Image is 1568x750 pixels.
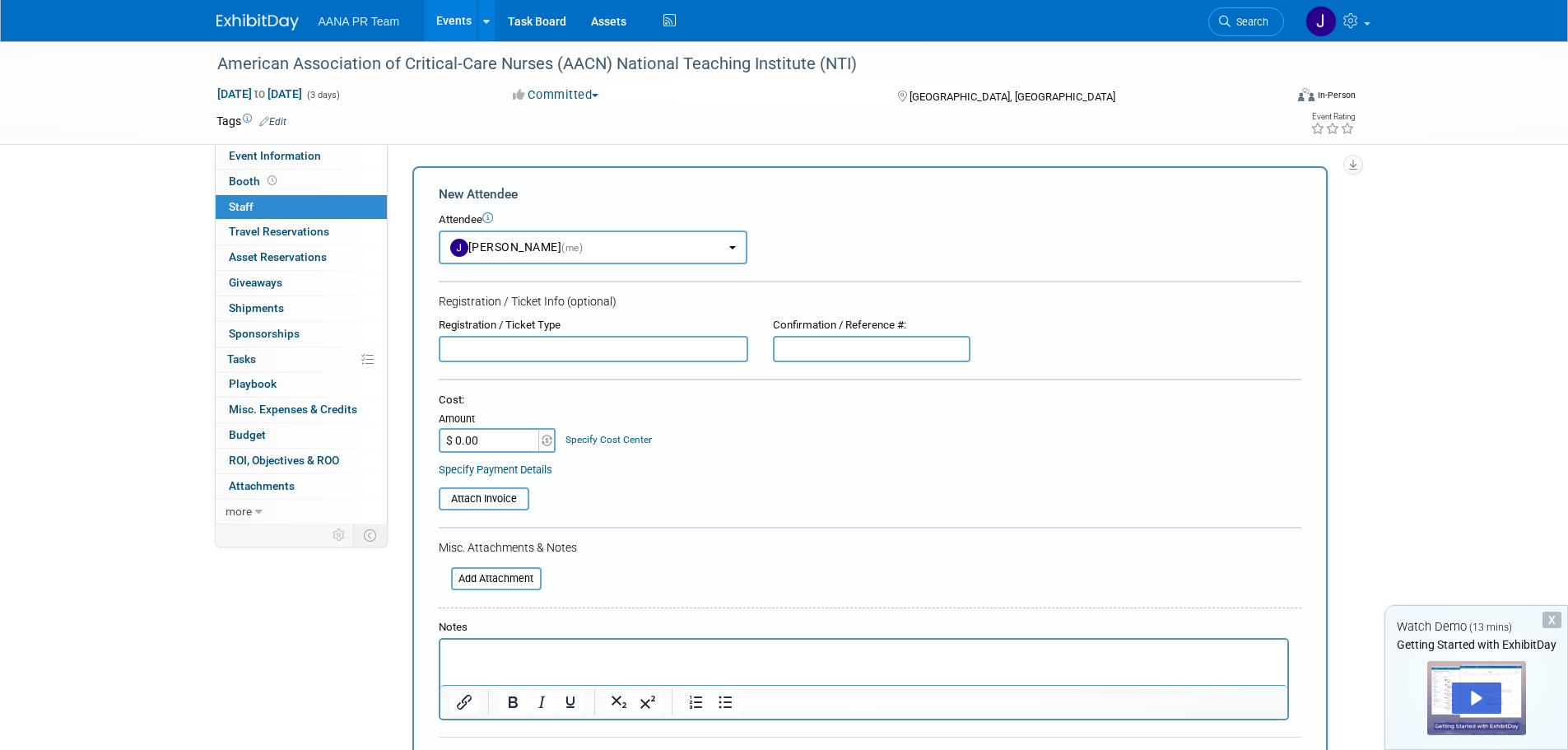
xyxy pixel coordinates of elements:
[216,449,387,473] a: ROI, Objectives & ROO
[229,403,357,416] span: Misc. Expenses & Credits
[216,347,387,372] a: Tasks
[229,250,327,263] span: Asset Reservations
[226,505,252,518] span: more
[212,49,1259,79] div: American Association of Critical-Care Nurses (AACN) National Teaching Institute (NTI)
[227,352,256,366] span: Tasks
[229,149,321,162] span: Event Information
[325,524,354,546] td: Personalize Event Tab Strip
[1452,682,1501,714] div: Play
[216,113,286,129] td: Tags
[216,398,387,422] a: Misc. Expenses & Credits
[229,200,254,213] span: Staff
[1310,113,1355,121] div: Event Rating
[1305,6,1337,37] img: Joanne Marquez
[561,242,583,254] span: (me)
[216,423,387,448] a: Budget
[216,322,387,347] a: Sponsorships
[305,90,340,100] span: (3 days)
[319,15,400,28] span: AANA PR Team
[439,464,552,476] a: Specify Payment Details
[216,170,387,194] a: Booth
[1298,88,1314,101] img: Format-Inperson.png
[439,620,1289,636] div: Notes
[439,539,1301,556] div: Misc. Attachments & Notes
[439,212,1301,228] div: Attendee
[229,276,282,289] span: Giveaways
[229,377,277,390] span: Playbook
[216,144,387,169] a: Event Information
[565,434,652,445] a: Specify Cost Center
[216,245,387,270] a: Asset Reservations
[252,87,268,100] span: to
[216,372,387,397] a: Playbook
[229,327,300,340] span: Sponsorships
[439,412,558,428] div: Amount
[1208,7,1284,36] a: Search
[353,524,387,546] td: Toggle Event Tabs
[216,86,303,101] span: [DATE] [DATE]
[229,454,339,467] span: ROI, Objectives & ROO
[229,428,266,441] span: Budget
[528,691,556,714] button: Italic
[711,691,739,714] button: Bullet list
[439,231,747,264] button: [PERSON_NAME](me)
[440,640,1287,685] iframe: Rich Text Area
[229,175,280,188] span: Booth
[229,479,295,492] span: Attachments
[1542,612,1561,628] div: Dismiss
[216,296,387,321] a: Shipments
[1317,89,1356,101] div: In-Person
[1231,16,1268,28] span: Search
[1187,86,1356,110] div: Event Format
[499,691,527,714] button: Bold
[450,240,584,254] span: [PERSON_NAME]
[216,500,387,524] a: more
[439,393,1301,408] div: Cost:
[216,220,387,245] a: Travel Reservations
[634,691,662,714] button: Superscript
[1469,622,1512,633] span: (13 mins)
[507,86,605,104] button: Committed
[216,474,387,499] a: Attachments
[229,301,284,314] span: Shipments
[439,318,748,333] div: Registration / Ticket Type
[229,225,329,238] span: Travel Reservations
[773,318,970,333] div: Confirmation / Reference #:
[439,185,1301,203] div: New Attendee
[1385,636,1567,653] div: Getting Started with ExhibitDay
[216,14,299,30] img: ExhibitDay
[556,691,584,714] button: Underline
[216,271,387,296] a: Giveaways
[439,293,1301,310] div: Registration / Ticket Info (optional)
[682,691,710,714] button: Numbered list
[259,116,286,128] a: Edit
[910,91,1115,103] span: [GEOGRAPHIC_DATA], [GEOGRAPHIC_DATA]
[1385,618,1567,636] div: Watch Demo
[264,175,280,187] span: Booth not reserved yet
[605,691,633,714] button: Subscript
[450,691,478,714] button: Insert/edit link
[216,195,387,220] a: Staff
